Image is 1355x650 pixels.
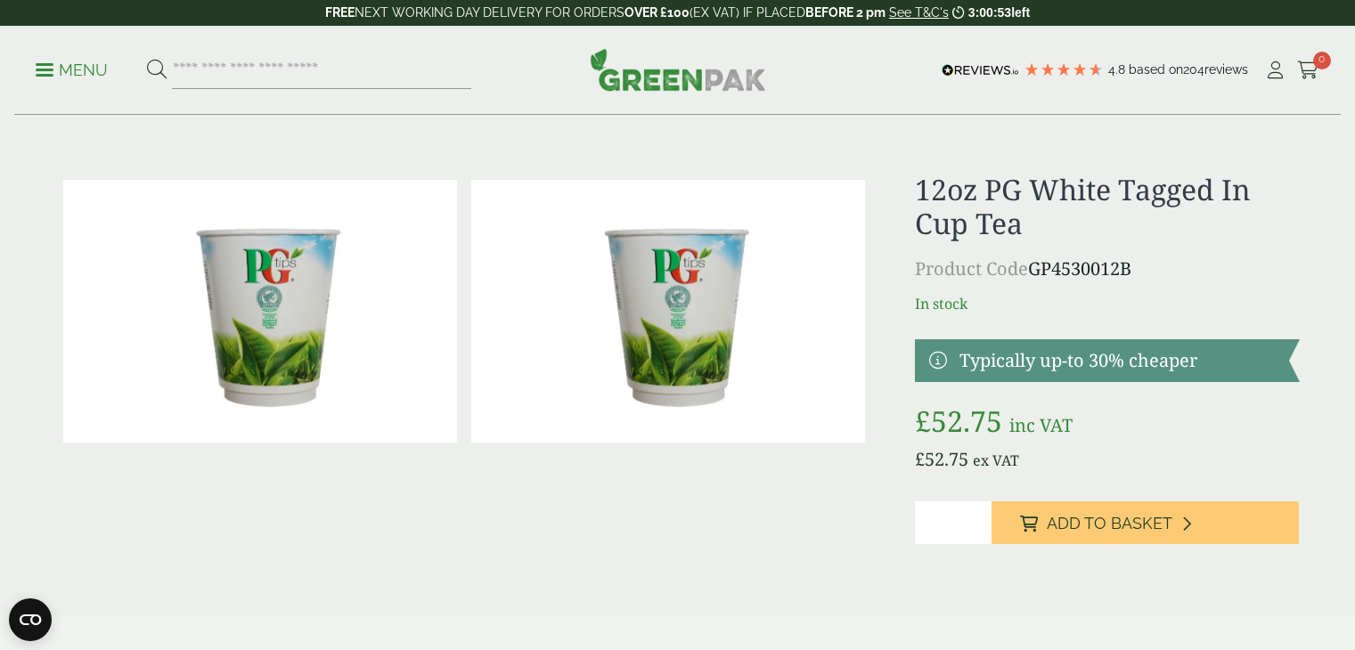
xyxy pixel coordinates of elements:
[992,501,1299,544] button: Add to Basket
[915,173,1299,241] h1: 12oz PG White Tagged In Cup Tea
[915,293,1299,314] p: In stock
[471,180,865,443] img: 12oz PG White In Cup Tea Full Case Of 0
[1108,62,1129,77] span: 4.8
[942,64,1019,77] img: REVIEWS.io
[1204,62,1248,77] span: reviews
[805,5,886,20] strong: BEFORE 2 pm
[1009,413,1073,437] span: inc VAT
[36,60,108,77] a: Menu
[915,447,968,471] bdi: 52.75
[1264,61,1286,79] i: My Account
[1313,52,1331,69] span: 0
[915,402,931,440] span: £
[63,180,457,443] img: 12oz PG White In Cup Tea 0
[1297,57,1319,84] a: 0
[36,60,108,81] p: Menu
[915,256,1028,280] span: Product Code
[590,48,766,91] img: GreenPak Supplies
[889,5,949,20] a: See T&C's
[1047,514,1172,533] span: Add to Basket
[973,451,1019,470] span: ex VAT
[624,5,690,20] strong: OVER £100
[1024,61,1104,77] div: 4.79 Stars
[915,402,1002,440] bdi: 52.75
[1011,5,1030,20] span: left
[915,256,1299,282] p: GP4530012B
[1183,62,1204,77] span: 204
[1129,62,1183,77] span: Based on
[1297,61,1319,79] i: Cart
[968,5,1011,20] span: 3:00:53
[9,598,52,641] button: Open CMP widget
[915,447,925,471] span: £
[325,5,355,20] strong: FREE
